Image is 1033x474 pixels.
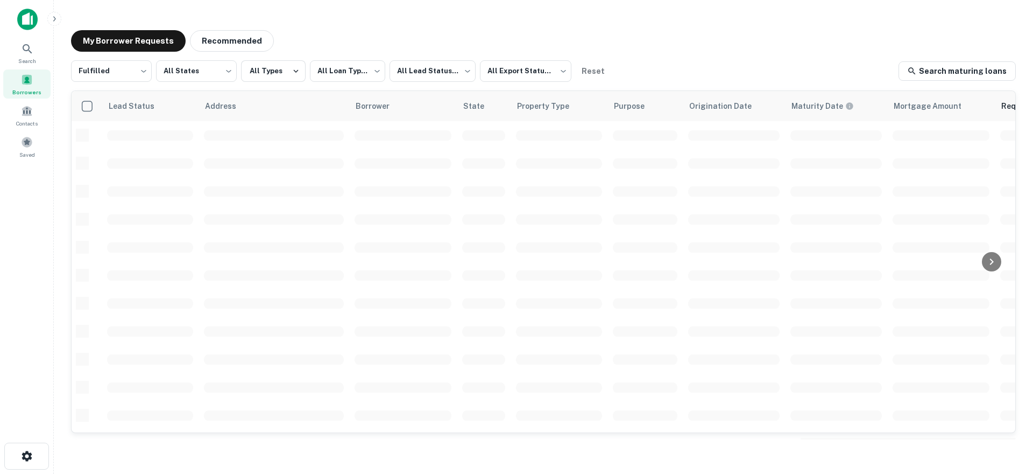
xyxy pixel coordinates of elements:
[205,100,250,113] span: Address
[463,100,498,113] span: State
[71,57,152,85] div: Fulfilled
[894,100,975,113] span: Mortgage Amount
[791,100,843,112] h6: Maturity Date
[16,119,38,128] span: Contacts
[683,91,785,121] th: Origination Date
[102,91,199,121] th: Lead Status
[241,60,306,82] button: All Types
[199,91,349,121] th: Address
[791,100,854,112] div: Maturity dates displayed may be estimated. Please contact the lender for the most accurate maturi...
[156,57,237,85] div: All States
[390,57,476,85] div: All Lead Statuses
[19,150,35,159] span: Saved
[12,88,41,96] span: Borrowers
[356,100,404,113] span: Borrower
[310,57,385,85] div: All Loan Types
[3,132,51,161] a: Saved
[979,388,1033,440] iframe: Chat Widget
[17,9,38,30] img: capitalize-icon.png
[576,60,610,82] button: Reset
[349,91,457,121] th: Borrower
[791,100,868,112] span: Maturity dates displayed may be estimated. Please contact the lender for the most accurate maturi...
[785,91,887,121] th: Maturity dates displayed may be estimated. Please contact the lender for the most accurate maturi...
[3,38,51,67] a: Search
[71,30,186,52] button: My Borrower Requests
[898,61,1016,81] a: Search maturing loans
[511,91,607,121] th: Property Type
[108,100,168,113] span: Lead Status
[887,91,995,121] th: Mortgage Amount
[614,100,659,113] span: Purpose
[3,101,51,130] a: Contacts
[689,100,766,113] span: Origination Date
[18,57,36,65] span: Search
[480,57,571,85] div: All Export Statuses
[457,91,511,121] th: State
[517,100,583,113] span: Property Type
[3,69,51,99] a: Borrowers
[607,91,683,121] th: Purpose
[190,30,274,52] button: Recommended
